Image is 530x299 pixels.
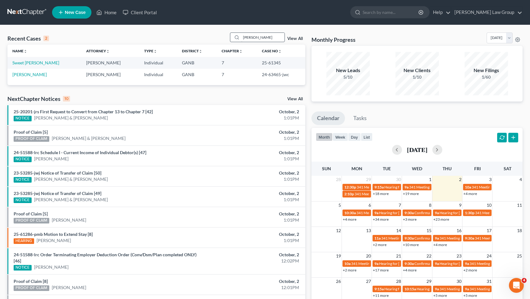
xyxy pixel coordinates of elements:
[335,278,342,285] span: 26
[373,293,389,298] a: +11 more
[335,227,342,234] span: 12
[182,49,202,53] a: Districtunfold_more
[14,238,34,244] div: HEARING
[34,197,108,203] a: [PERSON_NAME] & [PERSON_NAME]
[344,192,354,196] span: 2:10p
[14,109,153,114] a: 25-20201-jrs First Request to Convert from Chapter 13 to Chapter 7 [42]
[262,49,282,53] a: Case Nounfold_more
[208,129,299,135] div: October, 2
[458,176,462,183] span: 2
[326,74,370,80] div: 5/10
[504,166,511,171] span: Sat
[208,190,299,197] div: October, 2
[14,129,48,135] a: Proof of Claim [5]
[435,261,439,266] span: 9a
[7,35,49,42] div: Recent Cases
[287,37,303,41] a: View All
[426,252,432,260] span: 22
[433,242,447,247] a: +4 more
[414,210,518,215] span: Confirmation Hearing for [PERSON_NAME] & [PERSON_NAME]
[208,284,299,291] div: 12:01PM
[14,218,49,223] div: PROOF OF CLAIM
[509,278,524,293] iframe: Intercom live chat
[435,236,439,240] span: 9a
[199,50,202,53] i: unfold_more
[465,261,469,266] span: 9a
[65,10,86,15] span: New Case
[14,232,93,237] a: 25-61286-pmb Motion to Extend Stay [8]
[456,227,462,234] span: 16
[365,176,372,183] span: 29
[86,49,110,53] a: Attorneyunfold_more
[344,210,356,215] span: 10:30a
[395,227,402,234] span: 14
[404,185,409,189] span: 9a
[470,261,525,266] span: 341 Meeting for [PERSON_NAME]
[414,236,485,240] span: Confirmation Hearing for [PERSON_NAME]
[439,236,495,240] span: 341 Meeting for [PERSON_NAME]
[338,201,342,209] span: 5
[516,252,523,260] span: 25
[398,201,402,209] span: 7
[12,72,47,77] a: [PERSON_NAME]
[458,201,462,209] span: 9
[335,252,342,260] span: 19
[14,157,32,162] div: NOTICE
[12,60,59,65] a: Sweet [PERSON_NAME]
[208,211,299,217] div: October, 2
[463,191,477,196] a: +4 more
[426,278,432,285] span: 29
[373,191,389,196] a: +18 more
[52,135,126,141] a: [PERSON_NAME] & [PERSON_NAME]
[24,50,27,53] i: unfold_more
[365,252,372,260] span: 20
[486,252,492,260] span: 24
[365,227,372,234] span: 13
[443,166,452,171] span: Thu
[439,261,488,266] span: Hearing for [PERSON_NAME]
[208,149,299,156] div: October, 2
[14,279,48,284] a: Proof of Claim [8]
[474,166,481,171] span: Fri
[348,133,361,141] button: day
[470,287,525,291] span: 341 Meeting for [PERSON_NAME]
[343,217,356,222] a: +4 more
[14,177,32,183] div: NOTICE
[465,185,471,189] span: 10a
[384,287,433,291] span: Hearing for [PERSON_NAME]
[361,133,373,141] button: list
[351,166,362,171] span: Mon
[404,287,416,291] span: 10:15a
[208,231,299,237] div: October, 2
[403,191,419,196] a: +19 more
[374,185,384,189] span: 9:15a
[395,278,402,285] span: 28
[217,69,257,80] td: 7
[106,50,110,53] i: unfold_more
[208,252,299,258] div: October, 2
[311,111,345,125] a: Calendar
[363,6,419,18] input: Search by name...
[335,176,342,183] span: 28
[373,268,389,272] a: +17 more
[417,287,465,291] span: Hearing for [PERSON_NAME]
[522,278,527,283] span: 4
[379,210,427,215] span: Hearing for [PERSON_NAME]
[374,287,384,291] span: 9:15a
[433,217,449,222] a: +23 more
[465,287,469,291] span: 9a
[355,192,410,196] span: 341 Meeting for [PERSON_NAME]
[344,185,356,189] span: 12:30p
[373,242,386,247] a: +2 more
[208,109,299,115] div: October, 2
[516,201,523,209] span: 11
[14,285,49,291] div: PROOF OF CLAIM
[456,278,462,285] span: 30
[379,261,427,266] span: Hearing for [PERSON_NAME]
[456,252,462,260] span: 23
[139,57,177,68] td: Individual
[144,49,157,53] a: Typeunfold_more
[519,278,523,285] span: 1
[465,67,508,74] div: New Filings
[373,217,389,222] a: +34 more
